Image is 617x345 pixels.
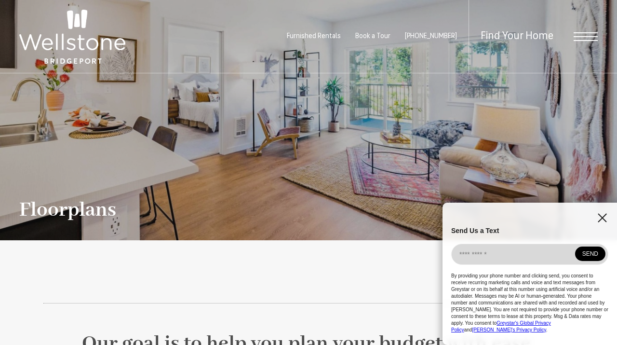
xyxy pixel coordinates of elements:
a: Find Your Home [481,31,553,42]
button: Open Menu [574,32,598,41]
img: Wellstone [19,10,125,64]
a: Furnished Rentals [287,33,341,40]
span: [PHONE_NUMBER] [405,33,457,40]
a: Call us at (253) 400-3144 [405,33,457,40]
h1: Floorplans [19,199,116,221]
a: Book a Tour [355,33,390,40]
